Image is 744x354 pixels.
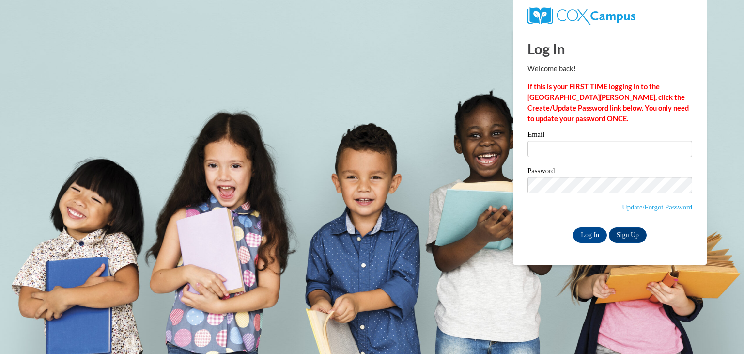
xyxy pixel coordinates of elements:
[622,203,692,211] a: Update/Forgot Password
[527,64,692,74] p: Welcome back!
[609,227,647,243] a: Sign Up
[573,227,607,243] input: Log In
[527,39,692,59] h1: Log In
[527,167,692,177] label: Password
[527,131,692,141] label: Email
[527,82,689,123] strong: If this is your FIRST TIME logging in to the [GEOGRAPHIC_DATA][PERSON_NAME], click the Create/Upd...
[527,11,635,19] a: COX Campus
[527,7,635,25] img: COX Campus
